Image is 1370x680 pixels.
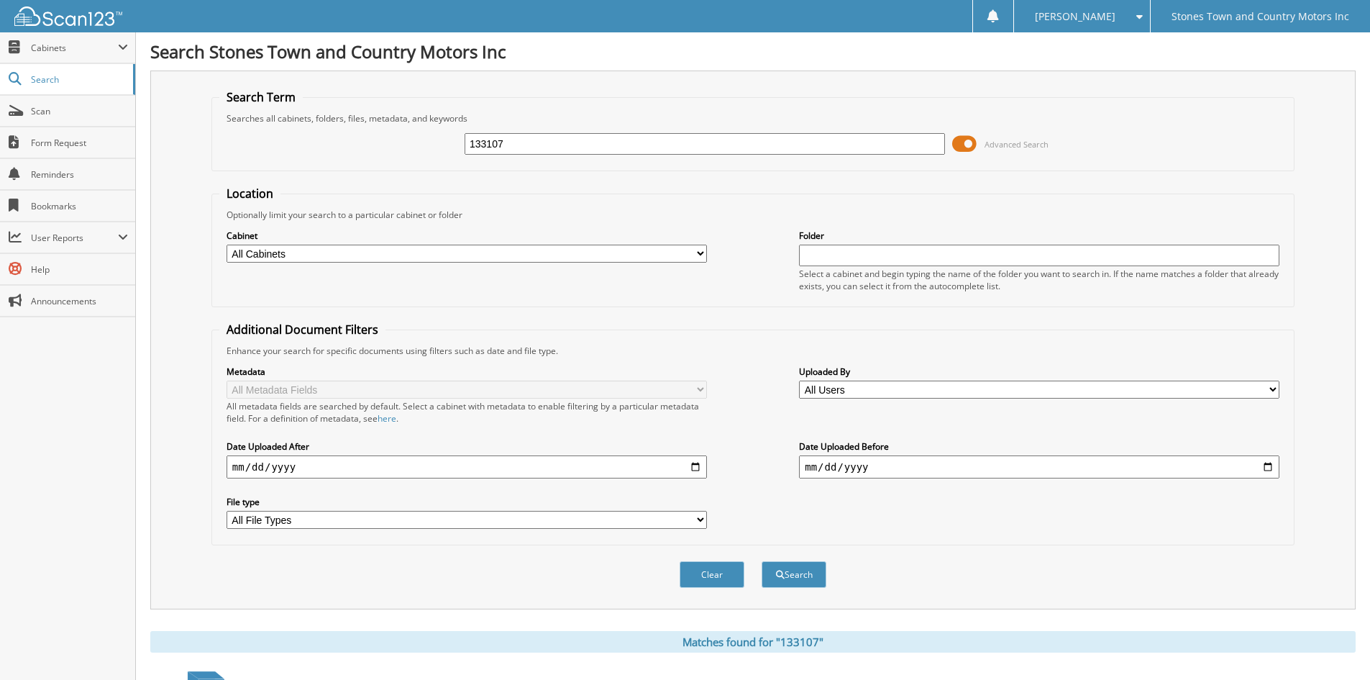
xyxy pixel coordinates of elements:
[378,412,396,425] a: here
[762,561,826,588] button: Search
[799,455,1279,479] input: end
[219,345,1287,357] div: Enhance your search for specific documents using filters such as date and file type.
[227,440,707,453] label: Date Uploaded After
[227,455,707,479] input: start
[31,168,128,181] span: Reminders
[1035,12,1115,21] span: [PERSON_NAME]
[227,496,707,508] label: File type
[219,186,280,201] legend: Location
[219,112,1287,124] div: Searches all cabinets, folders, files, metadata, and keywords
[31,263,128,276] span: Help
[985,139,1049,150] span: Advanced Search
[31,42,118,54] span: Cabinets
[31,232,118,244] span: User Reports
[799,440,1279,453] label: Date Uploaded Before
[31,105,128,117] span: Scan
[227,366,707,378] label: Metadata
[799,268,1279,292] div: Select a cabinet and begin typing the name of the folder you want to search in. If the name match...
[799,230,1279,242] label: Folder
[150,40,1356,63] h1: Search Stones Town and Country Motors Inc
[219,209,1287,221] div: Optionally limit your search to a particular cabinet or folder
[150,631,1356,653] div: Matches found for "133107"
[219,322,385,337] legend: Additional Document Filters
[31,200,128,212] span: Bookmarks
[227,230,707,242] label: Cabinet
[31,73,126,86] span: Search
[799,366,1279,378] label: Uploaded By
[31,137,128,149] span: Form Request
[1172,12,1349,21] span: Stones Town and Country Motors Inc
[219,89,303,105] legend: Search Term
[227,400,707,425] div: All metadata fields are searched by default. Select a cabinet with metadata to enable filtering b...
[14,6,122,26] img: scan123-logo-white.svg
[31,295,128,307] span: Announcements
[680,561,744,588] button: Clear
